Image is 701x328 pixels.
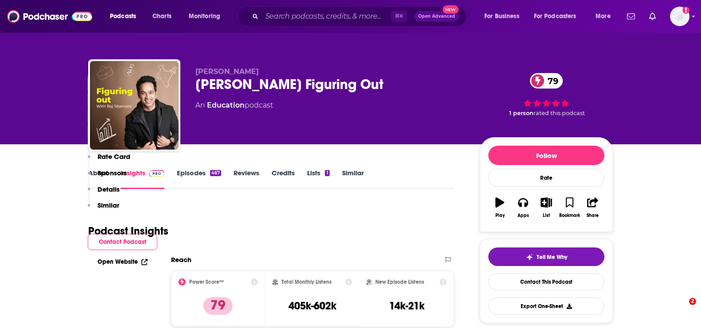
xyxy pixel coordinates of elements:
span: ⌘ K [391,11,407,22]
span: 1 person [509,110,534,116]
h2: New Episode Listens [375,279,424,285]
button: Sponsors [88,169,127,185]
a: Contact This Podcast [488,273,604,290]
button: open menu [528,9,589,23]
span: Charts [152,10,171,23]
img: tell me why sparkle [526,254,533,261]
button: tell me why sparkleTell Me Why [488,247,604,266]
button: open menu [589,9,622,23]
div: Share [587,213,599,218]
button: List [535,192,558,224]
button: Follow [488,146,604,165]
img: Podchaser - Follow, Share and Rate Podcasts [7,8,92,25]
div: List [543,213,550,218]
span: 79 [539,73,563,89]
h2: Total Monthly Listens [281,279,331,285]
a: Show notifications dropdown [623,9,639,24]
span: 2 [689,298,696,305]
button: open menu [478,9,530,23]
div: Bookmark [559,213,580,218]
span: For Podcasters [534,10,576,23]
a: Reviews [234,169,259,189]
span: Podcasts [110,10,136,23]
div: 1 [325,170,329,176]
button: Contact Podcast [88,234,157,250]
button: Details [88,185,120,201]
a: 79 [530,73,563,89]
div: 467 [210,170,221,176]
a: Show notifications dropdown [646,9,659,24]
img: User Profile [670,7,689,26]
a: Lists1 [307,169,329,189]
iframe: Intercom live chat [671,298,692,319]
h3: 405k-602k [288,299,336,313]
button: open menu [104,9,148,23]
p: 79 [203,297,233,315]
div: Rate [488,169,604,187]
input: Search podcasts, credits, & more... [262,9,391,23]
p: Sponsors [97,169,127,177]
span: Logged in as lemya [670,7,689,26]
img: Raj Shamani's Figuring Out [90,61,179,150]
div: Search podcasts, credits, & more... [246,6,475,27]
button: Apps [511,192,534,224]
a: Education [207,101,245,109]
span: Tell Me Why [537,254,567,261]
a: Similar [342,169,364,189]
p: Details [97,185,120,193]
button: open menu [183,9,232,23]
a: Episodes467 [177,169,221,189]
a: Charts [147,9,177,23]
span: New [443,5,459,14]
span: rated this podcast [534,110,585,116]
button: Share [581,192,604,224]
h2: Power Score™ [189,279,224,285]
button: Bookmark [558,192,581,224]
button: Export One-Sheet [488,297,604,315]
span: [PERSON_NAME] [195,67,259,76]
span: More [596,10,611,23]
button: Play [488,192,511,224]
h3: 14k-21k [389,299,424,313]
a: Credits [272,169,295,189]
span: For Business [484,10,519,23]
button: Open AdvancedNew [414,11,459,22]
button: Show profile menu [670,7,689,26]
a: Open Website [97,258,148,266]
div: 79 1 personrated this podcast [480,67,613,122]
svg: Add a profile image [682,7,689,14]
div: Apps [518,213,529,218]
div: An podcast [195,100,273,111]
span: Open Advanced [418,14,455,19]
span: Monitoring [189,10,220,23]
button: Similar [88,201,119,217]
p: Similar [97,201,119,209]
h2: Reach [171,255,191,264]
div: Play [495,213,505,218]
